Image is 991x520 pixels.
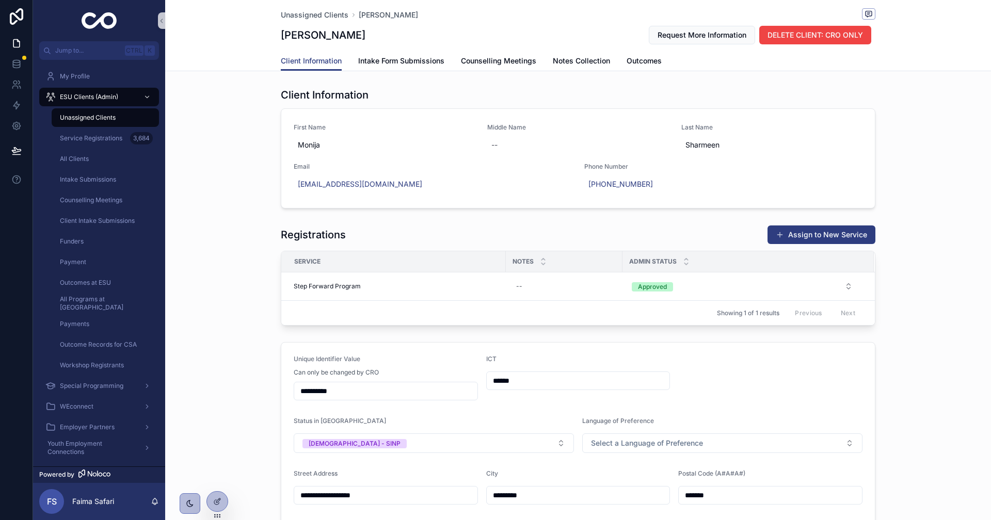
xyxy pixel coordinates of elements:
span: Step Forward Program [294,282,361,290]
span: Intake Submissions [60,175,116,184]
span: Showing 1 of 1 results [717,309,779,317]
div: -- [491,140,498,150]
a: Payment [52,253,159,271]
a: Notes Collection [553,52,610,72]
div: [DEMOGRAPHIC_DATA] - SINP [309,439,401,448]
a: First NameMonijaMiddle Name--Last NameSharmeenEmail[EMAIL_ADDRESS][DOMAIN_NAME]Phone Number[PHONE... [281,109,875,208]
span: Outcomes at ESU [60,279,111,287]
span: FS [47,495,57,508]
span: All Clients [60,155,89,163]
span: ICT [486,355,497,363]
span: DELETE CLIENT: CRO ONLY [768,30,863,40]
span: Service Registrations [60,134,122,142]
a: Payments [52,315,159,333]
span: Counselling Meetings [60,196,122,204]
a: All Programs at [GEOGRAPHIC_DATA] [52,294,159,313]
span: Phone Number [584,163,862,171]
span: City [486,469,498,477]
div: 3,684 [130,132,153,144]
span: Street Address [294,469,338,477]
span: Notes [513,257,534,266]
p: Faima Safari [72,496,114,507]
span: Ctrl [125,45,143,56]
span: First Name [294,123,475,132]
span: Notes Collection [553,56,610,66]
span: Youth Employment Connections [47,440,135,456]
span: Last Name [681,123,862,132]
span: Counselling Meetings [461,56,536,66]
a: Outcomes at ESU [52,273,159,292]
div: Approved [638,282,667,291]
a: [PHONE_NUMBER] [588,179,653,189]
span: Payments [60,320,89,328]
a: Step Forward Program [294,282,500,290]
a: All Clients [52,150,159,168]
span: Language of Preference [582,417,654,425]
span: All Programs at [GEOGRAPHIC_DATA] [60,295,149,312]
span: Middle Name [487,123,668,132]
a: Employer Partners [39,418,159,436]
span: Client Information [281,56,342,66]
a: Unassigned Clients [281,10,348,20]
a: Funders [52,232,159,251]
a: ESU Clients (Admin) [39,88,159,106]
a: Outcomes [627,52,662,72]
img: App logo [82,12,117,29]
button: Request More Information [649,26,755,44]
a: Client Information [281,52,342,71]
span: ESU Clients (Admin) [60,93,118,101]
span: Powered by [39,470,74,479]
div: scrollable content [33,60,165,466]
span: Unique Identifier Value [294,355,360,363]
a: Intake Form Submissions [358,52,444,72]
span: Special Programming [60,382,123,390]
span: Postal Code (A#A#A#) [678,469,745,477]
a: Outcome Records for CSA [52,335,159,354]
span: Sharmeen [685,140,858,150]
button: Assign to New Service [768,225,875,244]
span: Can only be changed by CRO [294,368,379,377]
a: WEconnect [39,397,159,416]
a: Intake Submissions [52,170,159,189]
span: Payment [60,258,86,266]
a: Unassigned Clients [52,108,159,127]
h1: Client Information [281,88,369,102]
span: Workshop Registrants [60,361,124,369]
a: Service Registrations3,684 [52,129,159,148]
a: -- [512,278,616,295]
span: My Profile [60,72,90,80]
a: Counselling Meetings [461,52,536,72]
span: Intake Form Submissions [358,56,444,66]
h1: [PERSON_NAME] [281,28,365,42]
span: Monija [298,140,471,150]
span: Outcome Records for CSA [60,340,137,349]
span: Outcomes [627,56,662,66]
span: Jump to... [55,46,121,55]
a: Select Button [623,277,861,296]
a: Counselling Meetings [52,191,159,209]
button: Select Button [294,433,574,453]
span: K [146,46,154,55]
a: Client Intake Submissions [52,212,159,230]
span: WEconnect [60,402,93,411]
a: Powered by [33,466,165,483]
a: My Profile [39,67,159,86]
a: [PERSON_NAME] [359,10,418,20]
button: DELETE CLIENT: CRO ONLY [759,26,871,44]
button: Select Button [582,433,862,453]
span: Email [294,163,572,171]
a: [EMAIL_ADDRESS][DOMAIN_NAME] [298,179,422,189]
span: Select a Language of Preference [591,438,703,448]
span: Admin Status [629,257,677,266]
button: Jump to...CtrlK [39,41,159,60]
a: Special Programming [39,377,159,395]
span: Funders [60,237,84,246]
span: Employer Partners [60,423,115,431]
a: Youth Employment Connections [39,438,159,457]
button: Select Button [624,277,861,296]
span: Status in [GEOGRAPHIC_DATA] [294,417,386,425]
div: -- [516,282,522,290]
